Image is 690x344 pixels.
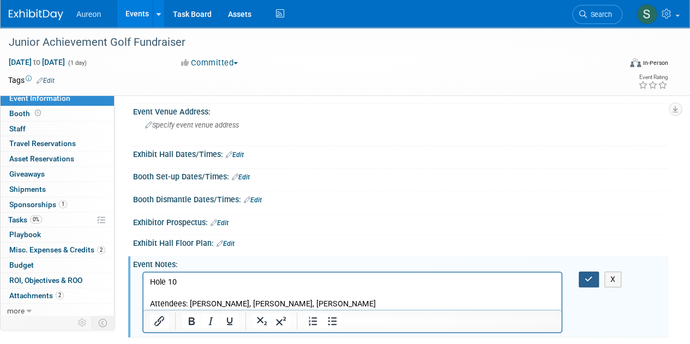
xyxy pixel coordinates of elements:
img: Sophia Millang [637,4,657,25]
div: Exhibit Hall Floor Plan: [133,235,668,249]
div: Exhibit Hall Dates/Times: [133,146,668,160]
button: Bold [182,313,201,329]
img: Format-Inperson.png [630,58,641,67]
div: Event Notes: [133,256,668,270]
div: Event Venue Address: [133,104,668,117]
span: 2 [97,246,105,254]
div: Event Format [572,57,668,73]
button: Committed [177,57,242,69]
a: Asset Reservations [1,152,114,166]
a: Edit [226,151,244,159]
a: Edit [211,219,229,227]
span: Search [587,10,612,19]
a: Sponsorships1 [1,197,114,212]
span: Travel Reservations [9,139,76,148]
a: Edit [232,173,250,181]
span: Playbook [9,230,41,239]
button: X [604,271,622,287]
button: Underline [220,313,239,329]
a: Edit [37,77,55,85]
span: Tasks [8,215,42,224]
span: Sponsorships [9,200,67,209]
a: Edit [217,240,235,248]
td: Personalize Event Tab Strip [73,316,92,330]
a: Shipments [1,182,114,197]
a: Event Information [1,91,114,106]
span: Misc. Expenses & Credits [9,245,105,254]
a: Booth [1,106,114,121]
a: ROI, Objectives & ROO [1,273,114,288]
span: (1 day) [67,59,87,67]
span: Giveaways [9,170,45,178]
a: Staff [1,122,114,136]
span: Staff [9,124,26,133]
span: [DATE] [DATE] [8,57,65,67]
a: Budget [1,258,114,273]
span: 0% [30,215,42,224]
span: to [32,58,42,67]
span: Asset Reservations [9,154,74,163]
div: Exhibitor Prospectus: [133,214,668,228]
a: Edit [244,196,262,204]
span: 1 [59,200,67,208]
a: Travel Reservations [1,136,114,151]
span: Booth not reserved yet [33,109,43,117]
div: Junior Achievement Golf Fundraiser [5,33,612,52]
button: Italic [201,313,220,329]
a: Misc. Expenses & Credits2 [1,243,114,257]
a: Giveaways [1,167,114,182]
span: Specify event venue address [145,121,239,129]
iframe: Rich Text Area [143,273,561,310]
button: Bullet list [323,313,341,329]
td: Toggle Event Tabs [92,316,115,330]
button: Superscript [272,313,290,329]
span: Event Information [9,94,70,102]
a: Tasks0% [1,213,114,227]
a: Search [572,5,622,24]
button: Numbered list [304,313,322,329]
span: ROI, Objectives & ROO [9,276,82,285]
button: Insert/edit link [150,313,169,329]
div: Event Rating [638,75,668,80]
span: Budget [9,261,34,269]
div: In-Person [643,59,668,67]
td: Tags [8,75,55,86]
span: Shipments [9,185,46,194]
a: more [1,304,114,318]
div: Booth Dismantle Dates/Times: [133,191,668,206]
div: Booth Set-up Dates/Times: [133,168,668,183]
span: Aureon [76,10,101,19]
span: Attachments [9,291,64,300]
span: Booth [9,109,43,118]
span: 2 [56,291,64,299]
span: more [7,306,25,315]
a: Playbook [1,227,114,242]
button: Subscript [253,313,271,329]
a: Attachments2 [1,288,114,303]
img: ExhibitDay [9,9,63,20]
